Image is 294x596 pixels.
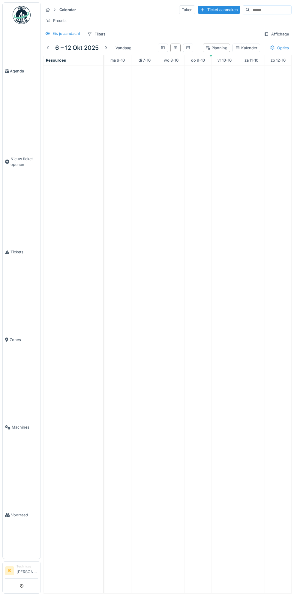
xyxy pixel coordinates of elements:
[5,564,38,579] a: IK Technicus[PERSON_NAME]
[16,564,38,569] div: Technicus
[10,249,38,255] span: Tickets
[216,56,233,64] a: 10 oktober 2025
[261,30,292,38] div: Affichage
[10,68,38,74] span: Agenda
[46,58,66,63] span: Resources
[3,208,40,296] a: Tickets
[11,512,38,518] span: Voorraad
[55,44,99,51] h5: 6 – 12 okt 2025
[13,6,31,24] img: Badge_color-CXgf-gQk.svg
[243,56,260,64] a: 11 oktober 2025
[162,56,180,64] a: 8 oktober 2025
[269,56,287,64] a: 12 oktober 2025
[205,45,227,51] div: Planning
[3,471,40,559] a: Voorraad
[235,45,257,51] div: Kalender
[52,31,80,36] div: Eis je aandacht
[109,56,126,64] a: 6 oktober 2025
[267,44,292,52] div: Opties
[57,7,78,13] strong: Calendar
[10,337,38,343] span: Zones
[5,566,14,575] li: IK
[43,16,69,25] div: Presets
[16,564,38,577] li: [PERSON_NAME]
[190,56,206,64] a: 9 oktober 2025
[3,27,40,115] a: Agenda
[137,56,152,64] a: 7 oktober 2025
[3,296,40,384] a: Zones
[113,44,134,52] div: Vandaag
[10,156,38,167] span: Nieuw ticket openen
[12,424,38,430] span: Machines
[3,115,40,209] a: Nieuw ticket openen
[3,384,40,471] a: Machines
[198,6,240,14] div: Ticket aanmaken
[179,5,195,14] div: Taken
[85,30,108,38] div: Filters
